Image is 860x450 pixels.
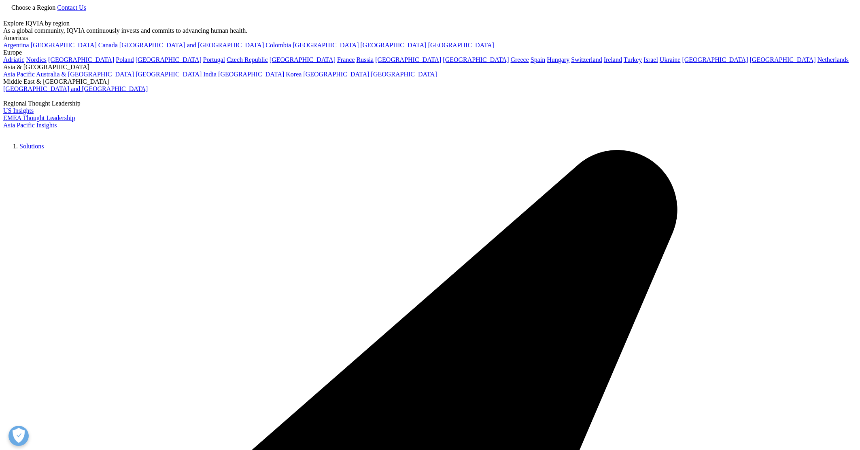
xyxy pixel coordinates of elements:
a: India [203,71,217,78]
div: Middle East & [GEOGRAPHIC_DATA] [3,78,857,85]
div: Regional Thought Leadership [3,100,857,107]
a: Hungary [547,56,569,63]
a: Asia Pacific Insights [3,122,57,129]
a: [GEOGRAPHIC_DATA] [371,71,437,78]
a: Russia [357,56,374,63]
a: Solutions [19,143,44,150]
a: [GEOGRAPHIC_DATA] [293,42,359,49]
a: [GEOGRAPHIC_DATA] [443,56,509,63]
a: [GEOGRAPHIC_DATA] [270,56,336,63]
a: [GEOGRAPHIC_DATA] [31,42,97,49]
a: [GEOGRAPHIC_DATA] [375,56,441,63]
div: Asia & [GEOGRAPHIC_DATA] [3,63,857,71]
a: Colombia [265,42,291,49]
div: As a global community, IQVIA continuously invests and commits to advancing human health. [3,27,857,34]
a: [GEOGRAPHIC_DATA] [428,42,494,49]
a: Contact Us [57,4,86,11]
div: Explore IQVIA by region [3,20,857,27]
a: [GEOGRAPHIC_DATA] [136,71,202,78]
a: Canada [98,42,118,49]
a: Ireland [604,56,622,63]
a: Portugal [203,56,225,63]
a: [GEOGRAPHIC_DATA] [682,56,748,63]
a: Poland [116,56,134,63]
div: Americas [3,34,857,42]
a: Argentina [3,42,29,49]
a: [GEOGRAPHIC_DATA] [136,56,202,63]
a: [GEOGRAPHIC_DATA] and [GEOGRAPHIC_DATA] [3,85,148,92]
a: [GEOGRAPHIC_DATA] [218,71,284,78]
a: Australia & [GEOGRAPHIC_DATA] [36,71,134,78]
a: US Insights [3,107,34,114]
a: Greece [510,56,529,63]
div: Europe [3,49,857,56]
a: [GEOGRAPHIC_DATA] [750,56,816,63]
a: Nordics [26,56,47,63]
a: Turkey [624,56,642,63]
a: France [337,56,355,63]
a: Adriatic [3,56,24,63]
a: [GEOGRAPHIC_DATA] [361,42,427,49]
a: [GEOGRAPHIC_DATA] [303,71,369,78]
a: Switzerland [571,56,602,63]
a: Netherlands [818,56,849,63]
a: Ukraine [660,56,681,63]
span: Choose a Region [11,4,55,11]
a: Asia Pacific [3,71,35,78]
a: Korea [286,71,302,78]
a: EMEA Thought Leadership [3,114,75,121]
a: Czech Republic [227,56,268,63]
a: [GEOGRAPHIC_DATA] and [GEOGRAPHIC_DATA] [119,42,264,49]
a: [GEOGRAPHIC_DATA] [48,56,114,63]
button: Präferenzen öffnen [8,426,29,446]
a: Spain [531,56,545,63]
a: Israel [643,56,658,63]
